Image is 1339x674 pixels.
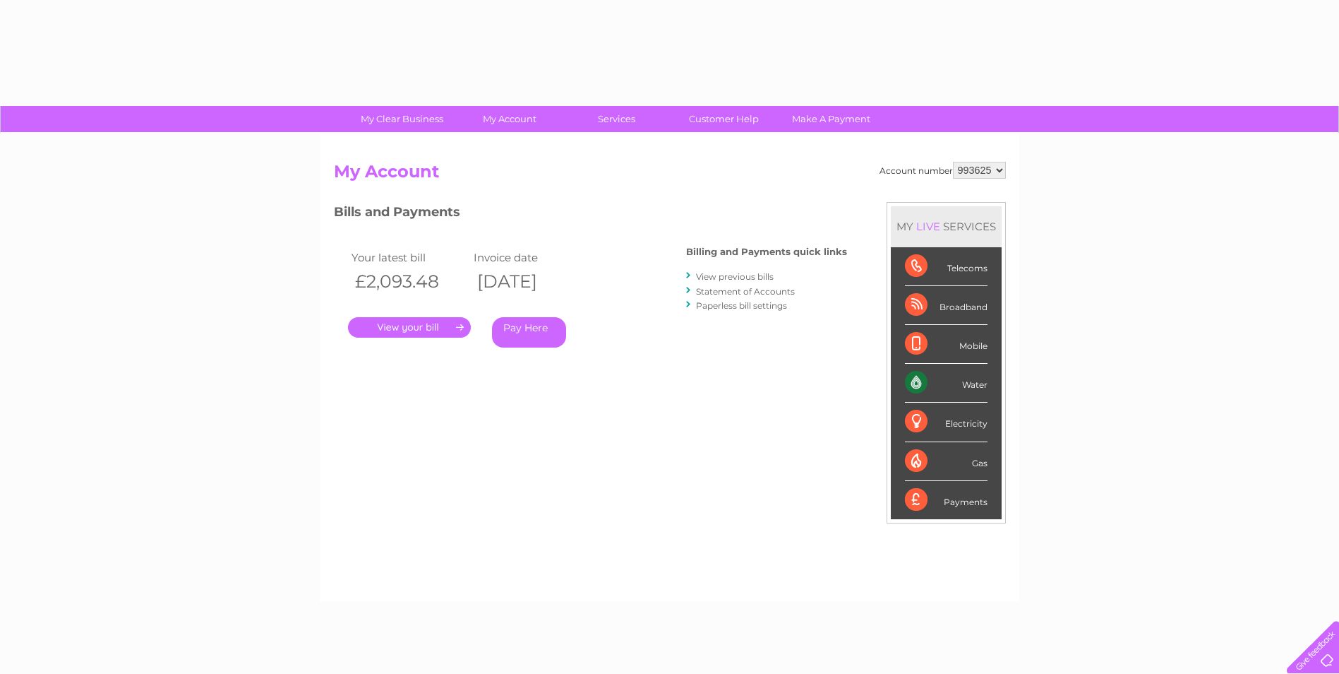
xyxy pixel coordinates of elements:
[558,106,675,132] a: Services
[470,248,593,267] td: Invoice date
[492,317,566,348] a: Pay Here
[348,267,471,296] th: £2,093.48
[913,220,943,233] div: LIVE
[905,286,987,325] div: Broadband
[905,247,987,286] div: Telecoms
[696,271,774,282] a: View previous bills
[451,106,568,132] a: My Account
[344,106,460,132] a: My Clear Business
[696,300,787,311] a: Paperless bill settings
[905,442,987,481] div: Gas
[334,162,1006,189] h2: My Account
[905,325,987,364] div: Mobile
[470,267,593,296] th: [DATE]
[348,248,471,267] td: Your latest bill
[348,317,471,338] a: .
[666,106,782,132] a: Customer Help
[334,202,847,227] h3: Bills and Payments
[773,106,889,132] a: Make A Payment
[686,247,847,257] h4: Billing and Payments quick links
[905,364,987,403] div: Water
[905,403,987,442] div: Electricity
[891,206,1002,247] div: MY SERVICES
[905,481,987,519] div: Payments
[696,286,795,297] a: Statement of Accounts
[879,162,1006,179] div: Account number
